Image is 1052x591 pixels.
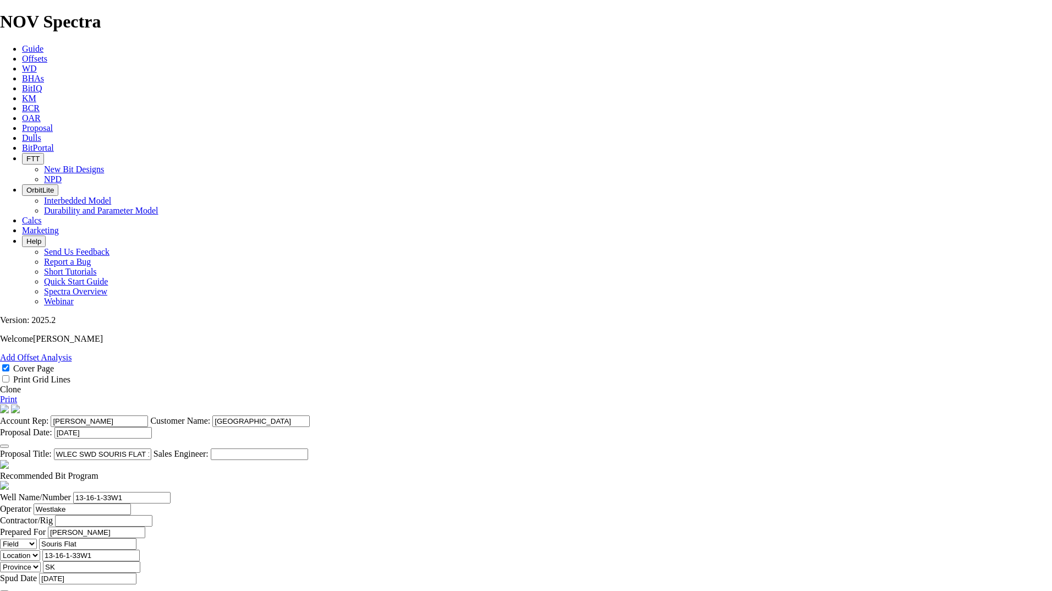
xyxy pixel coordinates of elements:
[44,267,97,276] a: Short Tutorials
[22,226,59,235] a: Marketing
[22,153,44,165] button: FTT
[22,84,42,93] a: BitIQ
[13,364,54,373] label: Cover Page
[22,236,46,247] button: Help
[22,184,58,196] button: OrbitLite
[26,186,54,194] span: OrbitLite
[22,216,42,225] a: Calcs
[44,277,108,286] a: Quick Start Guide
[154,449,209,458] label: Sales Engineer:
[22,133,41,143] a: Dulls
[22,113,41,123] a: OAR
[44,196,111,205] a: Interbedded Model
[22,44,43,53] a: Guide
[33,334,103,343] span: [PERSON_NAME]
[44,257,91,266] a: Report a Bug
[26,155,40,163] span: FTT
[13,375,70,384] label: Print Grid Lines
[22,103,40,113] a: BCR
[22,54,47,63] a: Offsets
[26,237,41,245] span: Help
[22,64,37,73] a: WD
[22,94,36,103] a: KM
[22,123,53,133] a: Proposal
[44,174,62,184] a: NPD
[44,247,109,256] a: Send Us Feedback
[11,404,20,413] img: cover-graphic.e5199e77.png
[22,143,54,152] a: BitPortal
[44,206,158,215] a: Durability and Parameter Model
[44,287,107,296] a: Spectra Overview
[22,74,44,83] a: BHAs
[44,165,104,174] a: New Bit Designs
[150,416,210,425] label: Customer Name:
[44,297,74,306] a: Webinar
